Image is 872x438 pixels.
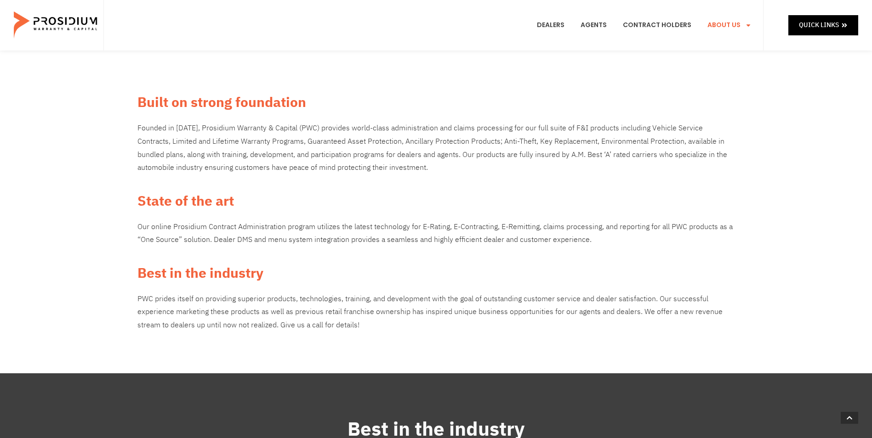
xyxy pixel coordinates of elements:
[137,122,735,174] p: Founded in [DATE], Prosidium Warranty & Capital (PWC) provides world-class administration and cla...
[137,292,735,332] div: PWC prides itself on providing superior products, technologies, training, and development with th...
[137,92,735,112] h2: Built on strong foundation
[799,19,839,31] span: Quick Links
[530,8,571,42] a: Dealers
[701,8,758,42] a: About Us
[137,263,735,283] h2: Best in the industry
[530,8,758,42] nav: Menu
[788,15,858,35] a: Quick Links
[574,8,614,42] a: Agents
[137,220,735,247] p: Our online Prosidium Contract Administration program utilizes the latest technology for E-Rating,...
[616,8,698,42] a: Contract Holders
[137,191,735,211] h2: State of the art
